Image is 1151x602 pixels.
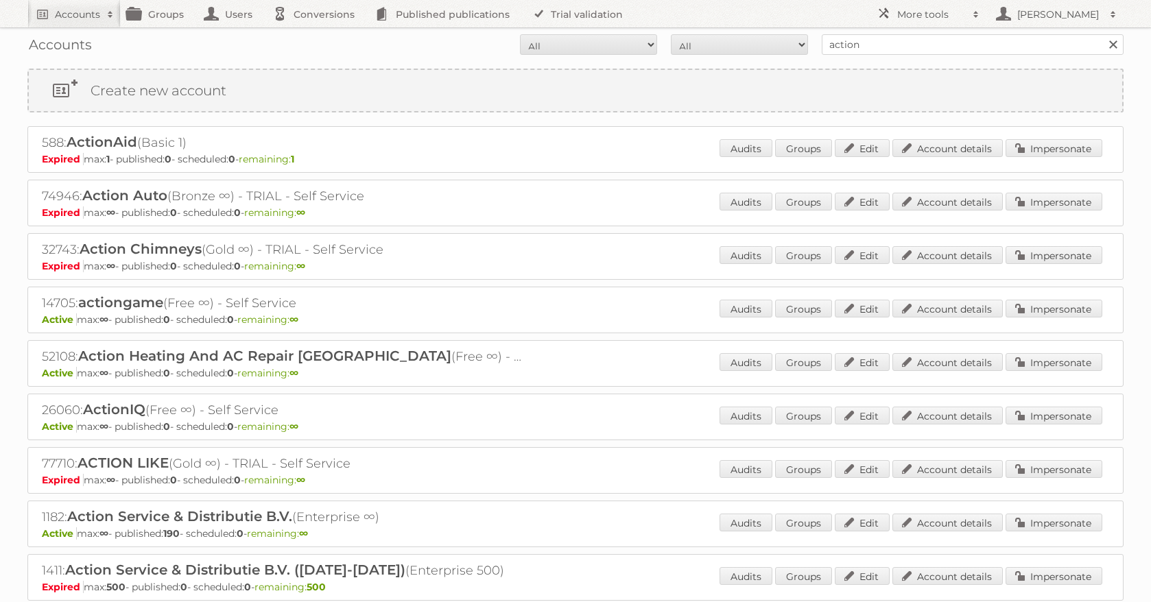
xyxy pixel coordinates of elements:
[720,407,772,424] a: Audits
[227,420,234,433] strong: 0
[239,153,294,165] span: remaining:
[106,260,115,272] strong: ∞
[835,460,890,478] a: Edit
[42,527,1109,540] p: max: - published: - scheduled: -
[1006,139,1102,157] a: Impersonate
[1006,460,1102,478] a: Impersonate
[106,474,115,486] strong: ∞
[835,514,890,531] a: Edit
[775,460,832,478] a: Groups
[720,514,772,531] a: Audits
[42,581,1109,593] p: max: - published: - scheduled: -
[42,581,84,593] span: Expired
[163,420,170,433] strong: 0
[835,300,890,317] a: Edit
[775,300,832,317] a: Groups
[296,260,305,272] strong: ∞
[1006,353,1102,371] a: Impersonate
[234,206,241,219] strong: 0
[289,313,298,326] strong: ∞
[835,246,890,264] a: Edit
[289,367,298,379] strong: ∞
[775,407,832,424] a: Groups
[307,581,326,593] strong: 500
[892,193,1003,210] a: Account details
[228,153,235,165] strong: 0
[78,294,163,311] span: actiongame
[835,567,890,585] a: Edit
[244,206,305,219] span: remaining:
[65,562,405,578] span: Action Service & Distributie B.V. ([DATE]-[DATE])
[99,527,108,540] strong: ∞
[892,460,1003,478] a: Account details
[42,187,522,205] h2: 74946: (Bronze ∞) - TRIAL - Self Service
[99,367,108,379] strong: ∞
[254,581,326,593] span: remaining:
[234,474,241,486] strong: 0
[42,401,522,419] h2: 26060: (Free ∞) - Self Service
[1006,407,1102,424] a: Impersonate
[82,187,167,204] span: Action Auto
[237,527,244,540] strong: 0
[775,514,832,531] a: Groups
[42,348,522,365] h2: 52108: (Free ∞) - Self Service
[892,246,1003,264] a: Account details
[244,474,305,486] span: remaining:
[42,508,522,526] h2: 1182: (Enterprise ∞)
[227,313,234,326] strong: 0
[42,313,77,326] span: Active
[78,455,169,471] span: ACTION LIKE
[1006,514,1102,531] a: Impersonate
[227,367,234,379] strong: 0
[296,474,305,486] strong: ∞
[163,367,170,379] strong: 0
[234,260,241,272] strong: 0
[67,508,292,525] span: Action Service & Distributie B.V.
[244,581,251,593] strong: 0
[42,294,522,312] h2: 14705: (Free ∞) - Self Service
[78,348,451,364] span: Action Heating And AC Repair [GEOGRAPHIC_DATA]
[775,353,832,371] a: Groups
[720,567,772,585] a: Audits
[42,562,522,579] h2: 1411: (Enterprise 500)
[42,367,1109,379] p: max: - published: - scheduled: -
[775,139,832,157] a: Groups
[720,353,772,371] a: Audits
[165,153,171,165] strong: 0
[299,527,308,540] strong: ∞
[42,527,77,540] span: Active
[835,193,890,210] a: Edit
[775,193,832,210] a: Groups
[42,260,84,272] span: Expired
[1006,246,1102,264] a: Impersonate
[720,460,772,478] a: Audits
[291,153,294,165] strong: 1
[720,193,772,210] a: Audits
[247,527,308,540] span: remaining:
[892,567,1003,585] a: Account details
[42,134,522,152] h2: 588: (Basic 1)
[42,206,84,219] span: Expired
[106,206,115,219] strong: ∞
[99,420,108,433] strong: ∞
[42,474,1109,486] p: max: - published: - scheduled: -
[720,246,772,264] a: Audits
[296,206,305,219] strong: ∞
[1006,567,1102,585] a: Impersonate
[720,300,772,317] a: Audits
[835,407,890,424] a: Edit
[892,407,1003,424] a: Account details
[237,313,298,326] span: remaining:
[775,567,832,585] a: Groups
[720,139,772,157] a: Audits
[237,420,298,433] span: remaining:
[180,581,187,593] strong: 0
[99,313,108,326] strong: ∞
[42,206,1109,219] p: max: - published: - scheduled: -
[835,139,890,157] a: Edit
[289,420,298,433] strong: ∞
[106,153,110,165] strong: 1
[892,514,1003,531] a: Account details
[42,420,77,433] span: Active
[42,367,77,379] span: Active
